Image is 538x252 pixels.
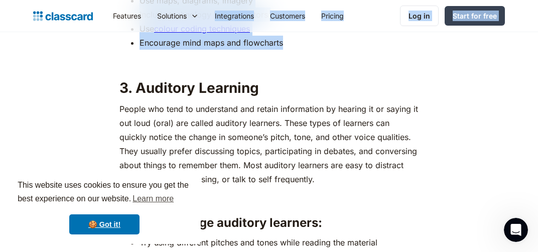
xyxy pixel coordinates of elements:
div: Solutions [157,11,187,21]
strong: 3. Auditory Learning [119,79,259,96]
p: People who tend to understand and retain information by hearing it or saying it out loud (oral) a... [119,102,419,186]
a: Integrations [207,5,262,27]
a: learn more about cookies [131,191,175,206]
a: Log in [400,6,439,26]
span: This website uses cookies to ensure you get the best experience on our website. [18,179,191,206]
div: Log in [409,11,430,21]
strong: Ways to engage auditory learners: [119,215,322,230]
a: Customers [262,5,313,27]
a: Features [105,5,149,27]
a: home [33,9,93,23]
li: Encourage mind maps and flowcharts [140,36,419,50]
a: Start for free [445,6,505,26]
div: Start for free [453,11,497,21]
a: colour coding techniques [154,24,250,34]
div: cookieconsent [8,170,201,244]
iframe: Intercom live chat [504,218,528,242]
li: Try using different pitches and tones while reading the material [140,235,419,249]
div: Solutions [149,5,207,27]
p: ‍ [119,191,419,205]
a: dismiss cookie message [69,214,140,234]
a: Pricing [313,5,352,27]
